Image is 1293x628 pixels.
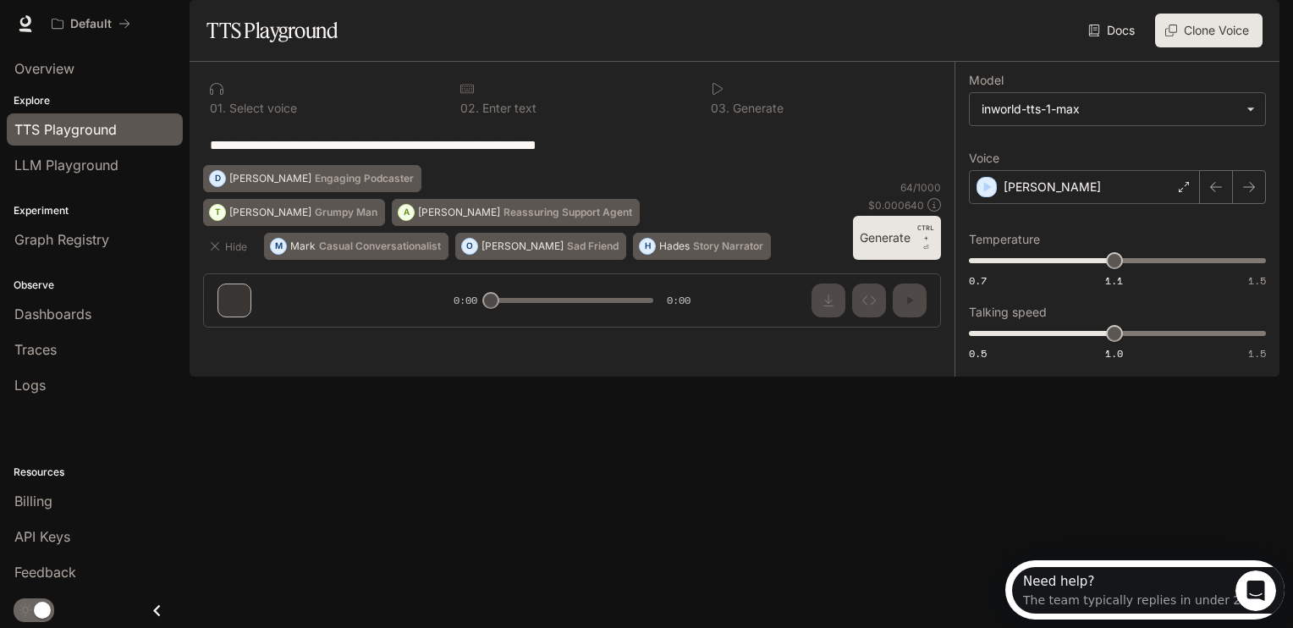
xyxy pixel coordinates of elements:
p: Select voice [226,102,297,114]
span: 0.7 [969,273,987,288]
p: Grumpy Man [315,207,377,218]
p: Generate [729,102,784,114]
button: Hide [203,233,257,260]
a: Docs [1085,14,1142,47]
div: A [399,199,414,226]
p: Model [969,74,1004,86]
button: Clone Voice [1155,14,1263,47]
p: Hades [659,241,690,251]
p: Reassuring Support Agent [503,207,632,218]
button: HHadesStory Narrator [633,233,771,260]
div: Need help? [18,14,243,28]
span: 0.5 [969,346,987,361]
button: All workspaces [44,7,138,41]
p: ⏎ [917,223,934,253]
p: Engaging Podcaster [315,174,414,184]
div: inworld-tts-1-max [982,101,1238,118]
p: Sad Friend [567,241,619,251]
button: MMarkCasual Conversationalist [264,233,448,260]
p: [PERSON_NAME] [418,207,500,218]
p: Voice [969,152,999,164]
span: 1.5 [1248,273,1266,288]
p: Talking speed [969,306,1047,318]
p: 64 / 1000 [900,180,941,195]
div: The team typically replies in under 2h [18,28,243,46]
span: 1.5 [1248,346,1266,361]
span: 1.1 [1105,273,1123,288]
p: Story Narrator [693,241,763,251]
div: O [462,233,477,260]
div: inworld-tts-1-max [970,93,1265,125]
p: CTRL + [917,223,934,243]
p: 0 2 . [460,102,479,114]
div: H [640,233,655,260]
iframe: Intercom live chat discovery launcher [1005,560,1285,620]
p: 0 3 . [711,102,729,114]
button: GenerateCTRL +⏎ [853,216,941,260]
button: T[PERSON_NAME]Grumpy Man [203,199,385,226]
div: D [210,165,225,192]
p: $ 0.000640 [868,198,924,212]
p: Enter text [479,102,536,114]
p: Casual Conversationalist [319,241,441,251]
p: Default [70,17,112,31]
p: [PERSON_NAME] [1004,179,1101,196]
div: Open Intercom Messenger [7,7,293,53]
button: A[PERSON_NAME]Reassuring Support Agent [392,199,640,226]
iframe: Intercom live chat [1235,570,1276,611]
h1: TTS Playground [206,14,338,47]
div: M [271,233,286,260]
span: 1.0 [1105,346,1123,361]
p: [PERSON_NAME] [229,207,311,218]
button: D[PERSON_NAME]Engaging Podcaster [203,165,421,192]
div: T [210,199,225,226]
p: 0 1 . [210,102,226,114]
p: [PERSON_NAME] [481,241,564,251]
p: Mark [290,241,316,251]
p: [PERSON_NAME] [229,174,311,184]
p: Temperature [969,234,1040,245]
button: O[PERSON_NAME]Sad Friend [455,233,626,260]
